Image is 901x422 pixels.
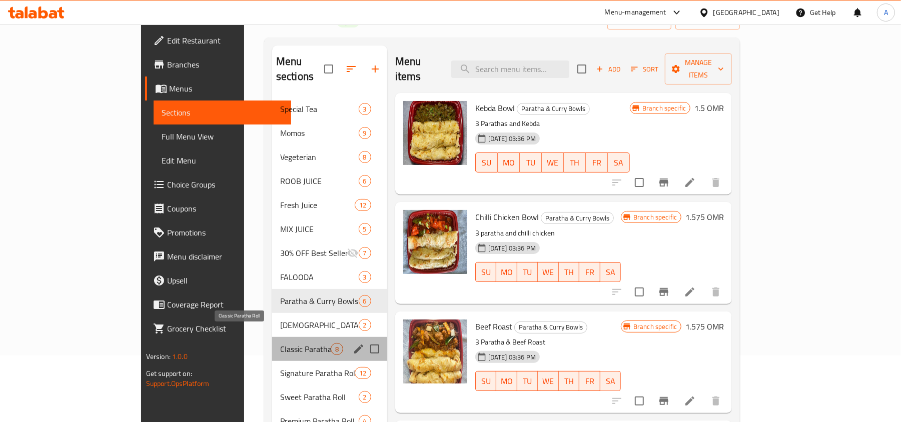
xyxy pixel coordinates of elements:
span: 6 [359,176,371,186]
div: items [359,295,371,307]
span: Get support on: [146,367,192,380]
div: Paratha & Curry Bowls6 [272,289,387,313]
p: 3 Parathas and Kebda [475,117,630,130]
span: FR [583,374,596,388]
span: 1.0.0 [172,350,188,363]
a: Edit Menu [154,148,292,172]
span: Classic Paratha Roll [280,343,331,355]
div: items [331,343,343,355]
img: Kebda Bowl [403,101,467,165]
span: 2 [359,392,371,402]
h6: 1.575 OMR [685,319,724,333]
span: Edit Restaurant [167,34,284,46]
a: Menus [145,76,292,100]
img: Beef Roast [403,319,467,383]
span: [DATE] 03:36 PM [484,352,540,362]
span: 12 [355,368,370,378]
span: SU [480,155,494,170]
button: TH [564,152,586,172]
span: [DATE] 03:36 PM [484,134,540,143]
div: [DEMOGRAPHIC_DATA] COMBO BOX2 [272,313,387,337]
button: Manage items [665,53,732,84]
button: Sort [628,61,661,77]
span: TH [568,155,582,170]
button: delete [704,389,728,413]
span: Upsell [167,274,284,286]
div: items [359,391,371,403]
button: Branch-specific-item [652,280,676,304]
span: Menu disclaimer [167,250,284,262]
span: 2 [359,320,371,330]
button: delete [704,170,728,194]
div: ROOB JUICE6 [272,169,387,193]
div: Special Tea3 [272,97,387,121]
a: Edit Restaurant [145,28,292,52]
span: MO [500,265,513,279]
div: Sweet Paratha Roll2 [272,385,387,409]
span: ROOB JUICE [280,175,359,187]
button: MO [496,371,517,391]
span: Select section [571,58,592,79]
div: items [359,223,371,235]
span: Add item [592,61,624,77]
h2: Menu items [395,54,440,84]
span: TU [521,374,534,388]
button: SA [608,152,630,172]
button: WE [542,152,564,172]
span: Paratha & Curry Bowls [515,321,587,333]
span: Fresh Juice [280,199,355,211]
span: Branches [167,58,284,70]
button: TU [517,371,538,391]
button: edit [351,341,366,356]
div: items [359,247,371,259]
span: Branch specific [629,322,681,331]
span: Grocery Checklist [167,322,284,334]
button: FR [579,262,600,282]
span: MO [500,374,513,388]
span: 3 [359,104,371,114]
span: 5 [359,224,371,234]
span: SU [480,265,492,279]
button: TH [559,371,579,391]
span: 8 [331,344,343,354]
div: items [359,271,371,283]
div: Vegeterian [280,151,359,163]
span: 8 [359,152,371,162]
span: Select to update [629,281,650,302]
button: FR [579,371,600,391]
button: Branch-specific-item [652,170,676,194]
span: Sort sections [339,57,363,81]
span: Chilli Chicken Bowl [475,209,539,224]
a: Promotions [145,220,292,244]
span: FR [590,155,604,170]
button: delete [704,280,728,304]
h6: 1.575 OMR [685,210,724,224]
button: SU [475,262,496,282]
span: SA [612,155,626,170]
span: Signature Paratha Roll [280,367,355,379]
span: Special Tea [280,103,359,115]
span: TU [524,155,538,170]
button: MO [496,262,517,282]
span: Promotions [167,226,284,238]
span: 9 [359,128,371,138]
span: MO [502,155,516,170]
button: SA [600,371,621,391]
svg: Inactive section [347,247,359,259]
span: TU [521,265,534,279]
span: FR [583,265,596,279]
span: TH [563,374,575,388]
span: Select to update [629,172,650,193]
a: Menu disclaimer [145,244,292,268]
span: Manage items [673,56,724,81]
a: Sections [154,100,292,124]
div: FALOODA3 [272,265,387,289]
span: SA [604,374,617,388]
span: Sort [631,63,658,75]
a: Support.OpsPlatform [146,377,210,390]
a: Edit menu item [684,286,696,298]
a: Coupons [145,196,292,220]
button: WE [538,371,558,391]
span: MIX JUICE [280,223,359,235]
span: Coverage Report [167,298,284,310]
